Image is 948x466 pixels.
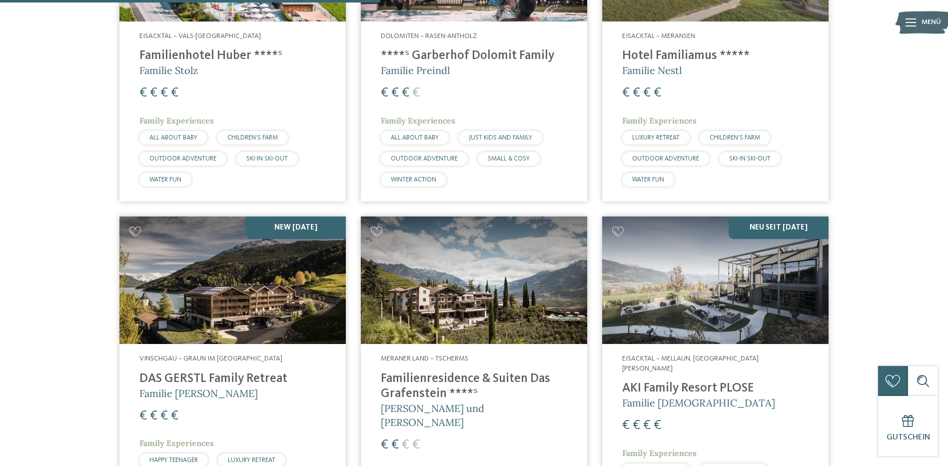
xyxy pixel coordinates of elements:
[228,457,275,463] span: LUXURY RETREAT
[887,433,930,441] span: Gutschein
[878,396,938,456] a: Gutschein
[119,216,346,344] img: Familienhotels gesucht? Hier findet ihr die besten!
[171,409,178,422] span: €
[633,419,640,432] span: €
[139,438,214,448] span: Family Experiences
[149,134,197,141] span: ALL ABOUT BABY
[160,86,168,99] span: €
[622,64,682,76] span: Familie Nestl
[381,64,450,76] span: Familie Preindl
[654,419,661,432] span: €
[139,64,198,76] span: Familie Stolz
[402,438,409,451] span: €
[710,134,760,141] span: CHILDREN’S FARM
[391,176,436,183] span: WINTER ACTION
[150,409,157,422] span: €
[391,155,458,162] span: OUTDOOR ADVENTURE
[412,438,420,451] span: €
[391,134,439,141] span: ALL ABOUT BABY
[391,438,399,451] span: €
[246,155,288,162] span: SKI-IN SKI-OUT
[227,134,278,141] span: CHILDREN’S FARM
[633,86,640,99] span: €
[643,86,651,99] span: €
[622,448,697,458] span: Family Experiences
[361,216,587,344] img: Familienhotels gesucht? Hier findet ihr die besten!
[602,216,829,344] img: Familienhotels gesucht? Hier findet ihr die besten!
[139,371,326,386] h4: DAS GERSTL Family Retreat
[139,32,261,39] span: Eisacktal – Vals-[GEOGRAPHIC_DATA]
[402,86,409,99] span: €
[139,409,147,422] span: €
[622,419,630,432] span: €
[391,86,399,99] span: €
[381,402,484,428] span: [PERSON_NAME] und [PERSON_NAME]
[139,86,147,99] span: €
[139,387,258,399] span: Familie [PERSON_NAME]
[632,155,699,162] span: OUTDOOR ADVENTURE
[149,176,181,183] span: WATER FUN
[488,155,530,162] span: SMALL & COSY
[622,32,695,39] span: Eisacktal – Meransen
[469,134,532,141] span: JUST KIDS AND FAMILY
[654,86,661,99] span: €
[729,155,771,162] span: SKI-IN SKI-OUT
[412,86,420,99] span: €
[622,381,809,396] h4: AKI Family Resort PLOSE
[149,155,216,162] span: OUTDOOR ADVENTURE
[632,134,680,141] span: LUXURY RETREAT
[381,86,388,99] span: €
[622,396,775,409] span: Familie [DEMOGRAPHIC_DATA]
[622,115,697,125] span: Family Experiences
[139,48,326,63] h4: Familienhotel Huber ****ˢ
[643,419,651,432] span: €
[381,355,468,362] span: Meraner Land – Tscherms
[381,371,567,401] h4: Familienresidence & Suiten Das Grafenstein ****ˢ
[381,48,567,63] h4: ****ˢ Garberhof Dolomit Family
[149,457,198,463] span: HAPPY TEENAGER
[139,355,282,362] span: Vinschgau – Graun im [GEOGRAPHIC_DATA]
[381,32,477,39] span: Dolomiten – Rasen-Antholz
[632,176,664,183] span: WATER FUN
[160,409,168,422] span: €
[171,86,178,99] span: €
[381,115,455,125] span: Family Experiences
[381,438,388,451] span: €
[139,115,214,125] span: Family Experiences
[150,86,157,99] span: €
[622,86,630,99] span: €
[622,355,759,372] span: Eisacktal – Mellaun, [GEOGRAPHIC_DATA][PERSON_NAME]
